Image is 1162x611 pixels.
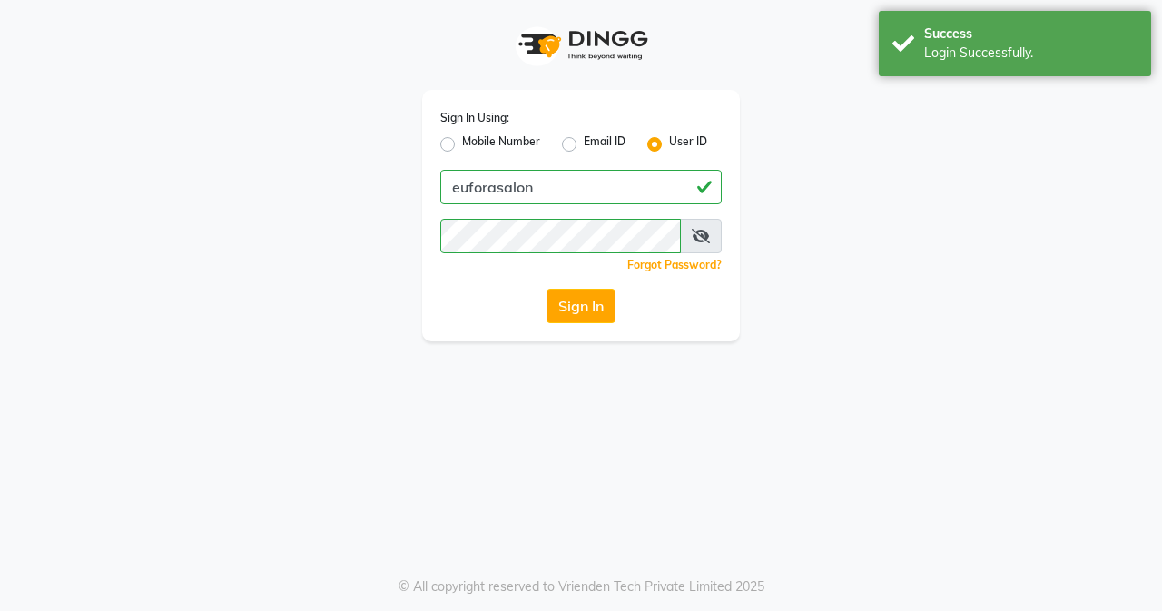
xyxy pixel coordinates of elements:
a: Forgot Password? [627,258,722,271]
label: User ID [669,133,707,155]
button: Sign In [547,289,615,323]
label: Email ID [584,133,625,155]
label: Sign In Using: [440,110,509,126]
img: logo1.svg [508,18,654,72]
div: Success [924,25,1137,44]
input: Username [440,170,722,204]
input: Username [440,219,681,253]
div: Login Successfully. [924,44,1137,63]
label: Mobile Number [462,133,540,155]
